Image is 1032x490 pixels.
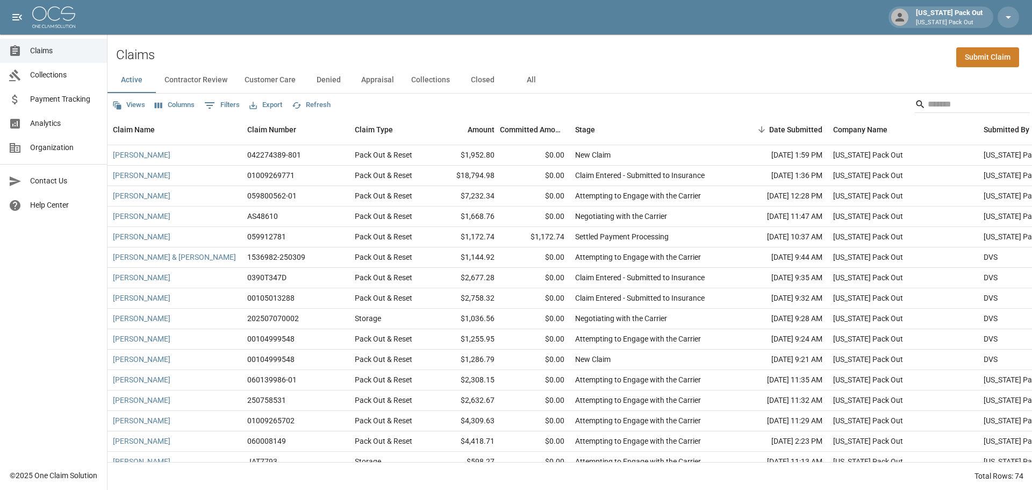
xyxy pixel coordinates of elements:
div: [DATE] 1:36 PM [731,166,828,186]
div: Pack Out & Reset [355,293,412,303]
div: Date Submitted [731,115,828,145]
a: [PERSON_NAME] [113,293,170,303]
button: Export [247,97,285,113]
div: New Claim [575,150,611,160]
div: Pack Out & Reset [355,252,412,262]
button: Appraisal [353,67,403,93]
div: Amount [430,115,500,145]
div: $0.00 [500,207,570,227]
div: [US_STATE] Pack Out [912,8,987,27]
div: $598.27 [430,452,500,472]
div: Company Name [828,115,978,145]
div: [DATE] 11:35 AM [731,370,828,390]
div: $0.00 [500,247,570,268]
div: Pack Out & Reset [355,395,412,406]
span: Contact Us [30,175,98,187]
div: 059800562-01 [247,190,297,201]
div: [DATE] 9:32 AM [731,288,828,309]
a: Submit Claim [956,47,1019,67]
button: Select columns [152,97,197,113]
div: [DATE] 9:35 AM [731,268,828,288]
div: Pack Out & Reset [355,415,412,426]
div: Arizona Pack Out [833,333,903,344]
div: Pack Out & Reset [355,272,412,283]
div: [DATE] 9:44 AM [731,247,828,268]
div: 1536982-250309 [247,252,305,262]
a: [PERSON_NAME] [113,211,170,222]
div: Claim Name [113,115,155,145]
div: Pack Out & Reset [355,374,412,385]
div: Attempting to Engage with the Carrier [575,456,701,467]
div: DVS [984,354,998,365]
p: [US_STATE] Pack Out [916,18,983,27]
div: Total Rows: 74 [974,471,1023,481]
div: DVS [984,333,998,344]
div: Pack Out & Reset [355,190,412,201]
div: Claim Entered - Submitted to Insurance [575,170,705,181]
div: Stage [575,115,595,145]
div: Submitted By [984,115,1029,145]
div: Amount [468,115,494,145]
div: 00104999548 [247,354,295,365]
div: Attempting to Engage with the Carrier [575,415,701,426]
button: Closed [458,67,507,93]
div: Committed Amount [500,115,564,145]
div: Settled Payment Processing [575,231,669,242]
div: $1,172.74 [430,227,500,247]
div: [DATE] 9:24 AM [731,329,828,350]
div: Pack Out & Reset [355,170,412,181]
div: 042274389-801 [247,150,301,160]
div: $0.00 [500,390,570,411]
a: [PERSON_NAME] [113,272,170,283]
div: $0.00 [500,329,570,350]
div: $1,286.79 [430,350,500,370]
div: Attempting to Engage with the Carrier [575,374,701,385]
div: $2,632.67 [430,390,500,411]
div: Attempting to Engage with the Carrier [575,436,701,446]
div: $2,308.15 [430,370,500,390]
div: Claim Entered - Submitted to Insurance [575,293,705,303]
div: Arizona Pack Out [833,395,903,406]
a: [PERSON_NAME] [113,150,170,160]
a: [PERSON_NAME] [113,415,170,426]
div: $1,172.74 [500,227,570,247]
div: Attempting to Engage with the Carrier [575,190,701,201]
span: Organization [30,142,98,153]
div: 060139986-01 [247,374,297,385]
button: open drawer [6,6,28,28]
button: Customer Care [236,67,304,93]
div: $0.00 [500,268,570,288]
div: [DATE] 9:28 AM [731,309,828,329]
div: $0.00 [500,431,570,452]
div: Attempting to Engage with the Carrier [575,252,701,262]
a: [PERSON_NAME] [113,190,170,201]
div: [DATE] 1:59 PM [731,145,828,166]
div: 0390T347D [247,272,286,283]
div: AS48610 [247,211,278,222]
div: Arizona Pack Out [833,354,903,365]
div: 00105013288 [247,293,295,303]
div: DVS [984,272,998,283]
span: Collections [30,69,98,81]
div: [DATE] 10:37 AM [731,227,828,247]
div: $0.00 [500,288,570,309]
span: Help Center [30,200,98,211]
div: DVS [984,313,998,324]
button: Refresh [289,97,333,113]
div: $4,418.71 [430,431,500,452]
div: 060008149 [247,436,286,446]
div: [DATE] 11:32 AM [731,390,828,411]
div: Company Name [833,115,887,145]
div: $1,952.80 [430,145,500,166]
div: Arizona Pack Out [833,293,903,303]
a: [PERSON_NAME] [113,436,170,446]
div: Arizona Pack Out [833,456,903,467]
button: Denied [304,67,353,93]
div: Stage [570,115,731,145]
div: 059912781 [247,231,286,242]
a: [PERSON_NAME] & [PERSON_NAME] [113,252,236,262]
div: $0.00 [500,411,570,431]
button: Show filters [202,97,242,114]
div: [DATE] 11:29 AM [731,411,828,431]
div: Pack Out & Reset [355,354,412,365]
